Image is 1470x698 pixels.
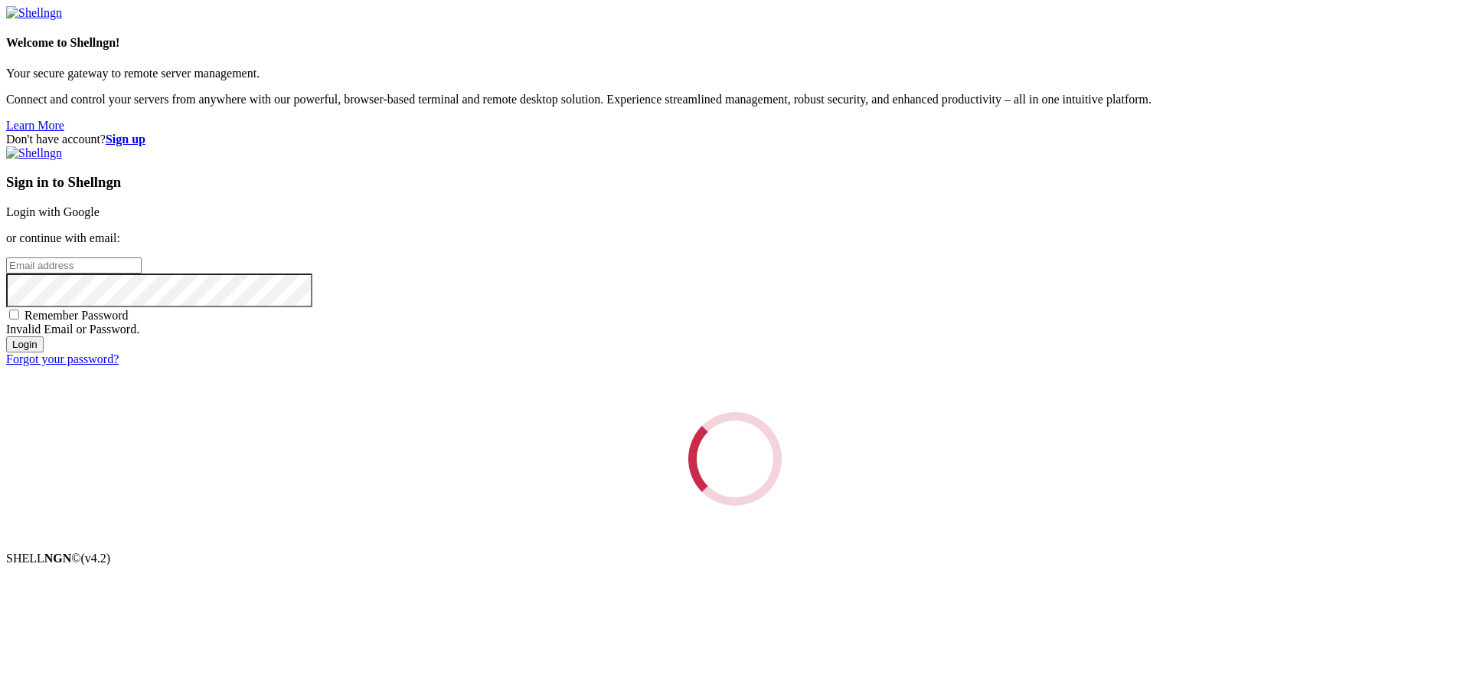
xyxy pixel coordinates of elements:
input: Email address [6,257,142,274]
p: or continue with email: [6,231,1464,245]
p: Connect and control your servers from anywhere with our powerful, browser-based terminal and remo... [6,93,1464,107]
a: Forgot your password? [6,352,119,365]
div: Loading... [677,401,792,516]
span: SHELL © [6,552,110,565]
a: Login with Google [6,205,100,218]
a: Learn More [6,119,64,132]
img: Shellngn [6,146,62,160]
h3: Sign in to Shellngn [6,174,1464,191]
div: Don't have account? [6,133,1464,146]
b: NGN [44,552,72,565]
a: Sign up [106,133,145,146]
span: Remember Password [24,309,129,322]
div: Invalid Email or Password. [6,323,1464,336]
input: Login [6,336,44,352]
img: Shellngn [6,6,62,20]
p: Your secure gateway to remote server management. [6,67,1464,80]
input: Remember Password [9,310,19,320]
span: 4.2.0 [81,552,111,565]
h4: Welcome to Shellngn! [6,36,1464,50]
